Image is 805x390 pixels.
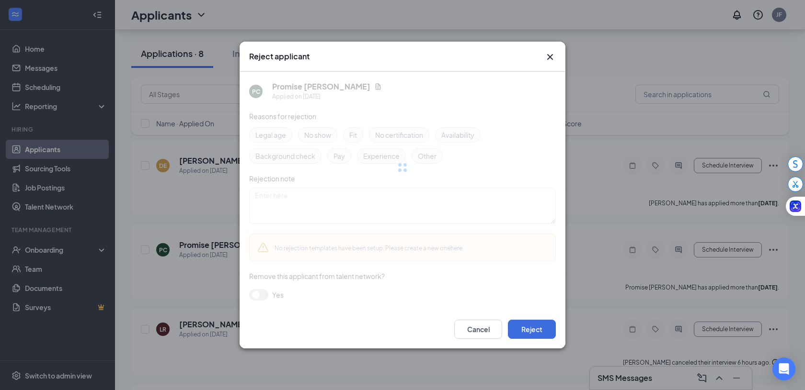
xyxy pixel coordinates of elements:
[508,320,556,339] button: Reject
[249,51,310,62] h3: Reject applicant
[544,51,556,63] button: Close
[544,51,556,63] svg: Cross
[454,320,502,339] button: Cancel
[772,357,795,380] div: Open Intercom Messenger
